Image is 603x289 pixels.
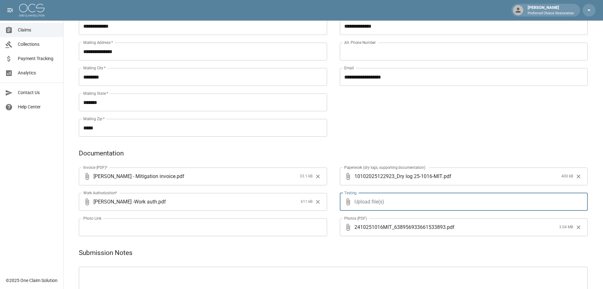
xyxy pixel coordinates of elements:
[574,223,583,232] button: Clear
[175,173,184,180] span: . pdf
[354,224,446,231] span: 2410251016MIT_638956933661533893
[18,104,58,110] span: Help Center
[6,277,58,284] div: © 2025 One Claim Solution
[83,190,117,196] label: Work Authorization*
[574,172,583,181] button: Clear
[18,27,58,33] span: Claims
[525,4,576,16] div: [PERSON_NAME]
[354,173,442,180] span: 10102025122923_Dry log 25-1016-MIT
[446,224,455,231] span: . pdf
[4,4,17,17] button: open drawer
[344,190,357,196] label: Testing
[83,91,108,96] label: Mailing State
[83,40,113,45] label: Mailing Address
[18,55,58,62] span: Payment Tracking
[344,216,367,221] label: Photos (PDF)
[300,173,312,180] span: 33.1 kB
[344,165,425,170] label: Paperwork (dry logs, supporting documentation)
[313,172,323,181] button: Clear
[19,4,45,17] img: ocs-logo-white-transparent.png
[344,65,354,71] label: Email
[301,199,312,205] span: 611 kB
[83,65,106,71] label: Mailing City
[93,173,175,180] span: [PERSON_NAME] - Mitigation invoice
[313,197,323,207] button: Clear
[18,89,58,96] span: Contact Us
[559,224,573,231] span: 3.04 MB
[528,11,574,16] p: Preferred Choice Restoration
[442,173,451,180] span: . pdf
[18,70,58,76] span: Analytics
[83,216,101,221] label: Photo Link
[354,193,571,211] span: Upload file(s)
[344,40,376,45] label: Alt. Phone Number
[83,165,108,170] label: Invoice (PDF)*
[93,198,157,205] span: [PERSON_NAME] -Work auth
[83,116,105,121] label: Mailing Zip
[561,173,573,180] span: 400 kB
[18,41,58,48] span: Collections
[157,198,166,205] span: . pdf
